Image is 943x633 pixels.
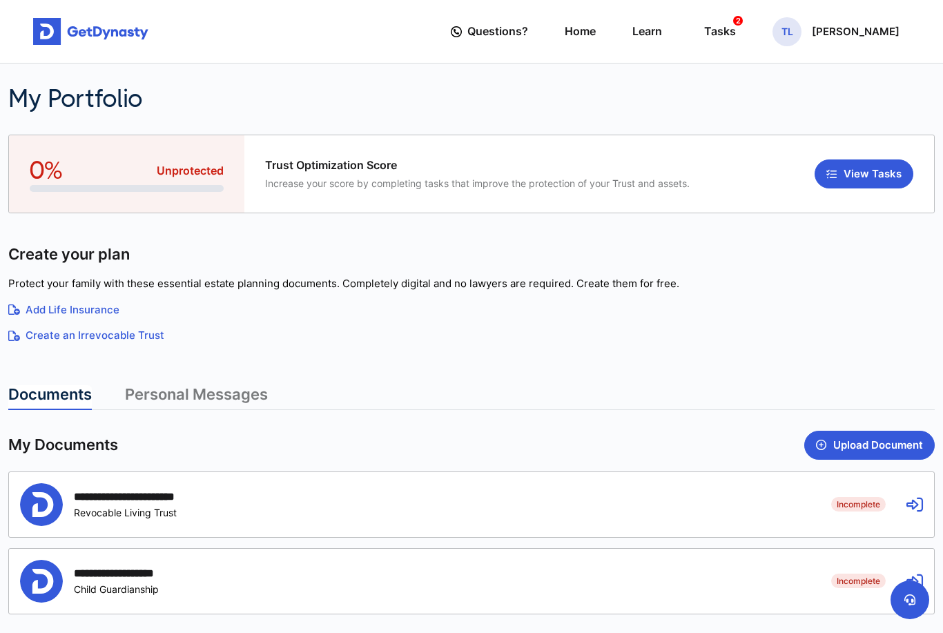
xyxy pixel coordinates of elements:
[704,19,736,44] div: Tasks
[632,12,662,51] a: Learn
[467,19,528,44] span: Questions?
[8,385,92,410] a: Documents
[125,385,268,410] a: Personal Messages
[74,583,159,595] div: Child Guardianship
[265,159,690,172] span: Trust Optimization Score
[8,276,935,292] p: Protect your family with these essential estate planning documents. Completely digital and no law...
[831,497,886,511] span: Incomplete
[157,163,224,179] span: Unprotected
[804,431,935,460] button: Upload Document
[8,328,935,344] a: Create an Irrevocable Trust
[8,435,118,455] span: My Documents
[699,12,736,51] a: Tasks2
[8,84,695,114] h2: My Portfolio
[733,16,743,26] span: 2
[8,244,130,264] span: Create your plan
[33,18,148,46] img: Get started for free with Dynasty Trust Company
[772,17,801,46] span: TL
[20,560,63,603] img: Person
[812,26,900,37] p: [PERSON_NAME]
[8,302,935,318] a: Add Life Insurance
[565,12,596,51] a: Home
[831,574,886,587] span: Incomplete
[20,483,63,526] img: Person
[265,177,690,189] span: Increase your score by completing tasks that improve the protection of your Trust and assets.
[772,17,900,46] button: TL[PERSON_NAME]
[30,156,63,185] span: 0%
[815,159,913,188] button: View Tasks
[451,12,528,51] a: Questions?
[74,507,177,518] div: Revocable Living Trust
